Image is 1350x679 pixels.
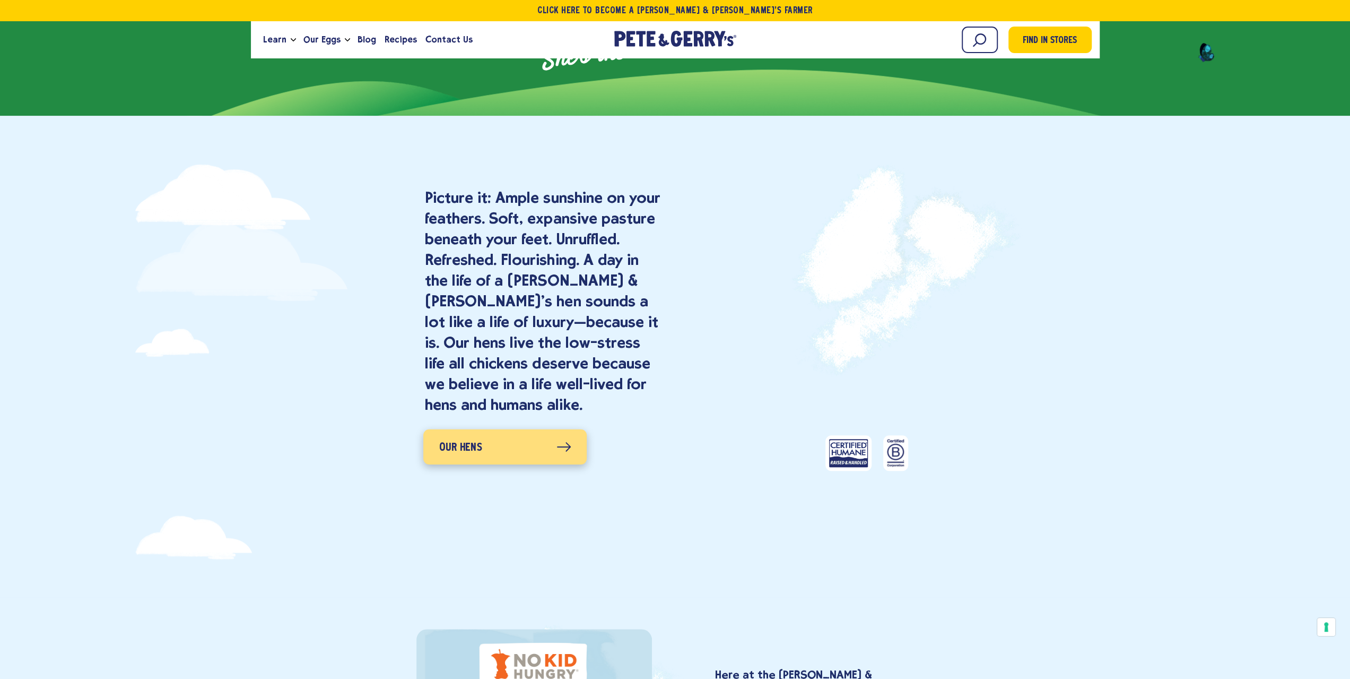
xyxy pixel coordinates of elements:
a: Recipes [380,25,421,54]
span: Our Eggs [303,33,341,46]
span: Contact Us [425,33,473,46]
button: Open the dropdown menu for Learn [291,38,296,42]
button: Your consent preferences for tracking technologies [1317,618,1335,636]
span: Learn [263,33,286,46]
p: Picture it: Ample sunshine on your feathers. Soft, expansive pasture beneath your feet. Unruffled... [425,187,663,415]
input: Search [962,27,998,53]
span: Find in Stores [1023,34,1077,48]
a: Learn [259,25,291,54]
button: Open the dropdown menu for Our Eggs [345,38,350,42]
a: Contact Us [421,25,477,54]
span: Recipes [385,33,417,46]
span: Our Hens [439,439,482,456]
a: Blog [353,25,380,54]
a: Our Hens [423,429,587,464]
span: Blog [358,33,376,46]
a: Our Eggs [299,25,345,54]
a: Find in Stores [1008,27,1092,53]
